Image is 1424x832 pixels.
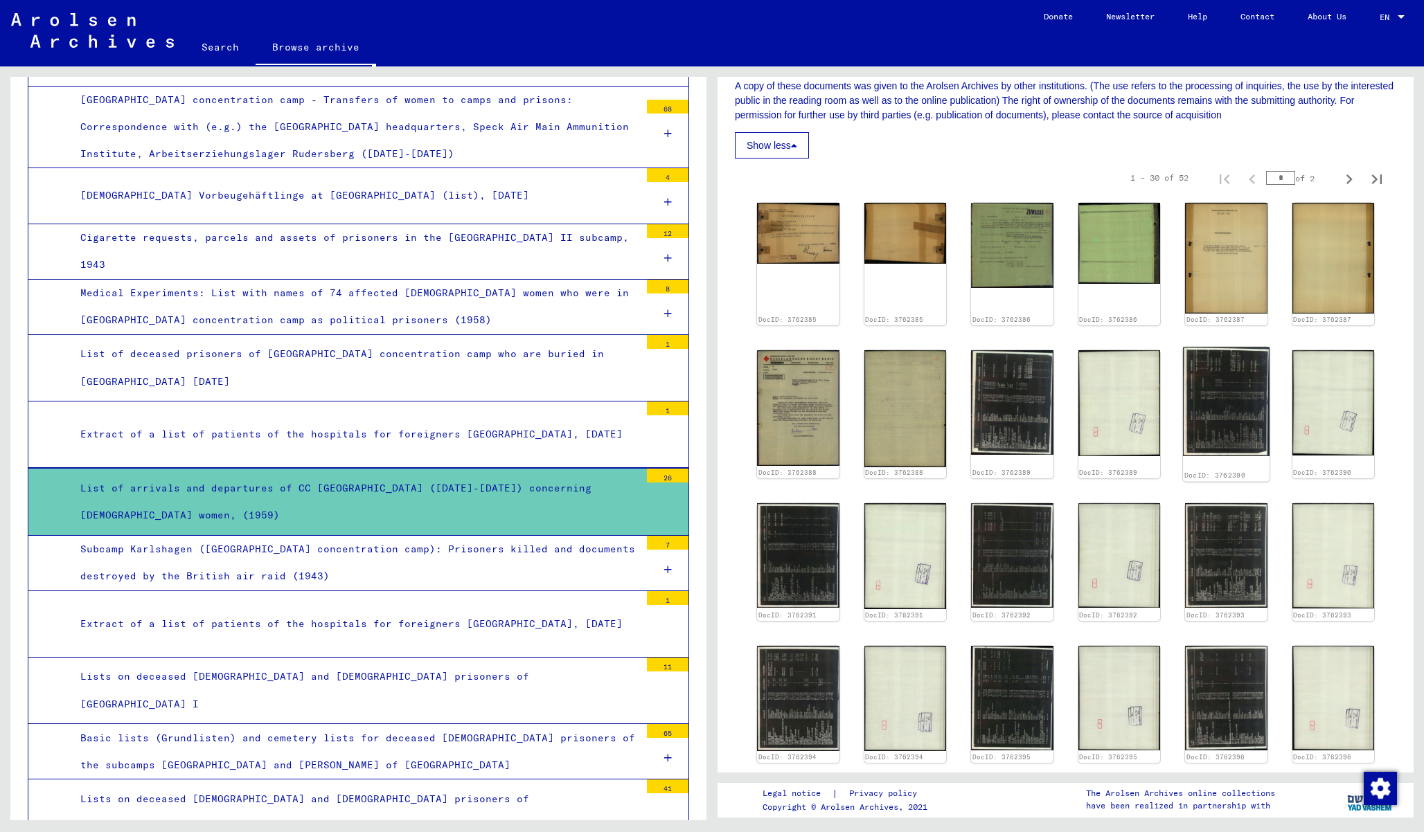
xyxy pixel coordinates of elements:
div: 1 [647,335,688,349]
a: DocID: 3762389 [972,469,1031,476]
a: DocID: 3762393 [1293,611,1351,619]
div: [GEOGRAPHIC_DATA] concentration camp - Transfers of women to camps and prisons: Correspondence wi... [70,87,640,168]
a: DocID: 3762393 [1186,611,1245,619]
img: Change consent [1364,772,1397,805]
div: 11 [647,658,688,671]
div: Extract of a list of patients of the hospitals for foreigners [GEOGRAPHIC_DATA], [DATE] [70,421,640,448]
img: 002.jpg [1078,646,1161,750]
div: 7 [647,536,688,550]
img: 002.jpg [1292,350,1375,455]
div: 26 [647,469,688,482]
a: DocID: 3762386 [972,316,1031,323]
div: 4 [647,168,688,182]
div: Basic lists (Grundlisten) and cemetery lists for deceased [DEMOGRAPHIC_DATA] prisoners of the sub... [70,725,640,779]
img: 001.jpg [757,203,839,264]
button: Next page [1335,164,1363,192]
div: List of arrivals and departures of CC [GEOGRAPHIC_DATA] ([DATE]-[DATE]) concerning [DEMOGRAPHIC_D... [70,475,640,529]
img: 001.jpg [971,646,1053,750]
a: DocID: 3762391 [758,611,817,619]
img: 001.jpg [1185,503,1267,608]
img: 002.jpg [1292,503,1375,608]
img: 001.jpg [757,350,839,466]
a: DocID: 3762386 [1079,316,1137,323]
a: DocID: 3762389 [1079,469,1137,476]
img: 001.jpg [971,503,1053,608]
a: Privacy policy [838,786,934,801]
p: have been realized in partnership with [1086,799,1275,812]
a: DocID: 3762396 [1293,753,1351,761]
a: DocID: 3762388 [865,469,923,476]
img: 002.jpg [864,646,947,751]
a: DocID: 3762387 [1186,316,1245,323]
div: 8 [647,280,688,293]
a: DocID: 3762395 [972,753,1031,761]
div: of 2 [1266,172,1335,185]
a: DocID: 3762391 [865,611,923,619]
p: The Arolsen Archives online collections [1086,787,1275,799]
a: Browse archive [256,30,376,66]
a: DocID: 3762387 [1293,316,1351,323]
img: 001.jpg [757,646,839,751]
img: 001.jpg [1183,347,1269,457]
div: List of deceased prisoners of [GEOGRAPHIC_DATA] concentration camp who are buried in [GEOGRAPHIC_... [70,341,640,395]
img: 001.jpg [1185,203,1267,314]
img: Arolsen_neg.svg [11,13,174,48]
img: 002.jpg [864,350,947,467]
img: 002.jpg [1292,203,1375,314]
img: 001.jpg [1185,646,1267,750]
a: Legal notice [763,786,832,801]
div: Lists on deceased [DEMOGRAPHIC_DATA] and [DEMOGRAPHIC_DATA] prisoners of [GEOGRAPHIC_DATA] I [70,663,640,717]
div: Change consent [1363,771,1396,804]
img: yv_logo.png [1344,782,1396,817]
img: 002.jpg [1078,350,1161,456]
a: Search [185,30,256,64]
div: 65 [647,724,688,738]
img: 001.jpg [757,503,839,608]
img: 002.jpg [1292,646,1375,750]
div: Extract of a list of patients of the hospitals for foreigners [GEOGRAPHIC_DATA], [DATE] [70,611,640,637]
div: Medical Experiments: List with names of 74 affected [DEMOGRAPHIC_DATA] women who were in [GEOGRAP... [70,280,640,334]
a: DocID: 3762390 [1293,469,1351,476]
img: 001.jpg [971,203,1053,288]
button: Last page [1363,164,1391,192]
img: 002.jpg [1078,203,1161,284]
span: EN [1380,12,1395,22]
img: 002.jpg [864,203,947,264]
div: 1 [647,591,688,605]
div: Subcamp Karlshagen ([GEOGRAPHIC_DATA] concentration camp): Prisoners killed and documents destroy... [70,536,640,590]
div: Cigarette requests, parcels and assets of prisoners in the [GEOGRAPHIC_DATA] II subcamp, 1943 [70,224,640,278]
img: 001.jpg [971,350,1053,455]
button: First page [1211,164,1238,192]
p: Copyright © Arolsen Archives, 2021 [763,801,934,813]
div: [DEMOGRAPHIC_DATA] Vorbeugehäftlinge at [GEOGRAPHIC_DATA] (list), [DATE] [70,182,640,209]
div: | [763,786,934,801]
a: DocID: 3762394 [758,753,817,761]
div: 68 [647,100,688,114]
a: DocID: 3762395 [1079,753,1137,761]
a: DocID: 3762396 [1186,753,1245,761]
button: Previous page [1238,164,1266,192]
a: DocID: 3762388 [758,469,817,476]
div: 1 – 30 of 52 [1130,172,1189,184]
div: 41 [647,779,688,793]
a: DocID: 3762385 [758,316,817,323]
button: Show less [735,132,809,159]
a: DocID: 3762390 [1184,471,1245,480]
div: 12 [647,224,688,238]
a: DocID: 3762392 [972,611,1031,619]
p: A copy of these documents was given to the Arolsen Archives by other institutions. (The use refer... [735,79,1396,123]
a: DocID: 3762385 [865,316,923,323]
div: 1 [647,401,688,415]
img: 002.jpg [864,503,947,609]
img: 002.jpg [1078,503,1161,608]
a: DocID: 3762392 [1079,611,1137,619]
a: DocID: 3762394 [865,753,923,761]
